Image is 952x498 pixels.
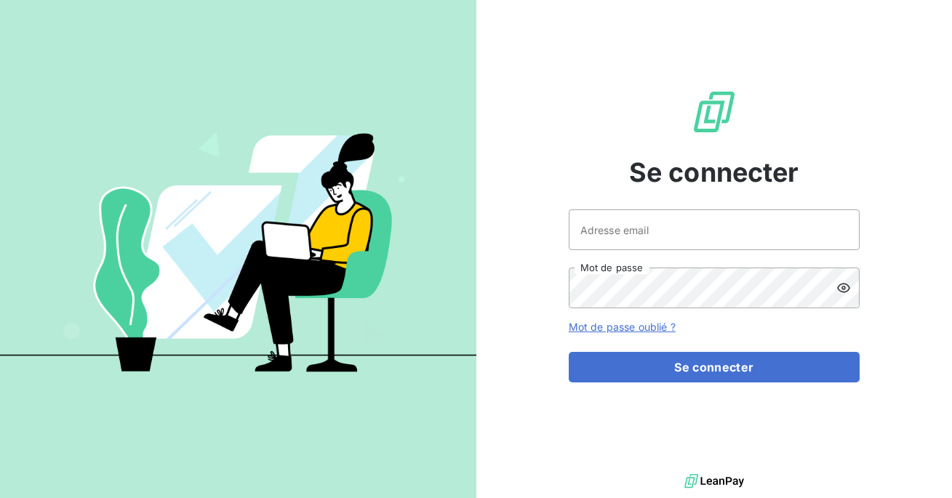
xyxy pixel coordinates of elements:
[691,89,737,135] img: Logo LeanPay
[569,321,676,333] a: Mot de passe oublié ?
[629,153,799,192] span: Se connecter
[569,352,860,382] button: Se connecter
[684,470,744,492] img: logo
[569,209,860,250] input: placeholder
